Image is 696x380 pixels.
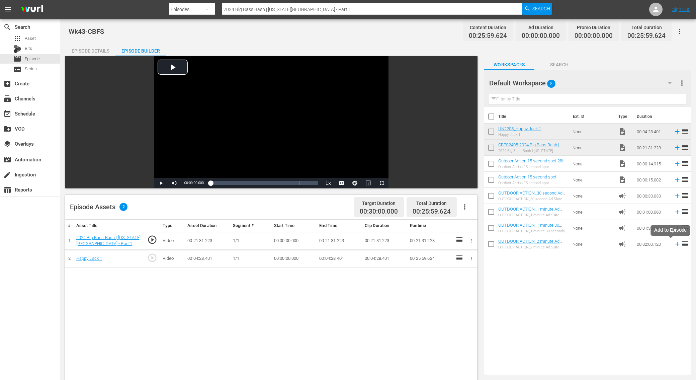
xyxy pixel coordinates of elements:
span: reorder [681,240,689,248]
td: 00:04:28.401 [634,124,671,140]
span: Search [3,23,11,31]
div: OUTDOOR ACTION_30 second Ad Slate [498,197,567,201]
div: Progress Bar [210,181,318,185]
svg: Add to Episode [674,176,681,183]
span: Workspaces [484,61,534,69]
td: None [570,172,616,188]
span: reorder [681,224,689,232]
td: 00:01:00.060 [634,204,671,220]
span: 8 [547,77,555,91]
div: Bits [13,45,21,53]
span: Series [25,66,37,72]
span: Search [532,3,550,15]
th: Title [498,107,569,126]
span: Channels [3,95,11,103]
a: Sign Out [672,7,690,12]
span: play_circle_outline [147,253,157,263]
span: Series [13,65,21,73]
div: Video Player [154,56,388,188]
td: 00:21:31.223 [634,140,671,156]
svg: Add to Episode [674,128,681,135]
div: Promo Duration [575,23,613,32]
td: 1 [65,232,74,250]
div: Episode Builder [115,43,166,59]
button: Fullscreen [375,178,388,188]
div: OUTDOOR ACTION_1 minute 30 seconds Ad Slate [498,229,567,233]
img: ans4CAIJ8jUAAAAAAAAAAAAAAAAAAAAAAAAgQb4GAAAAAAAAAAAAAAAAAAAAAAAAJMjXAAAAAAAAAAAAAAAAAAAAAAAAgAT5G... [16,2,48,17]
span: Overlays [3,140,11,148]
td: 00:00:00.000 [271,250,317,268]
span: 00:00:00.000 [575,32,613,40]
div: Total Duration [627,23,666,32]
div: Episode Assets [70,203,127,211]
div: Happy Jack 1 [498,133,541,137]
button: Jump To Time [348,178,362,188]
svg: Add to Episode [674,144,681,151]
button: Mute [168,178,181,188]
button: Search [522,3,552,15]
a: OUTDOOR ACTION_1 minute 30 seconds Ad Slate [498,223,562,233]
span: 00:25:59.624 [469,32,507,40]
span: Episode [25,56,40,62]
span: Video [618,160,626,168]
span: Wk43-CBFS [69,27,104,35]
a: UN2205_Happy Jack 1 [498,126,541,131]
td: None [570,188,616,204]
span: Ad [618,208,626,216]
th: Asset Duration [185,220,230,232]
td: 00:21:31.223 [317,232,362,250]
span: Ad [618,240,626,248]
div: Ad Duration [522,23,560,32]
span: play_circle_outline [147,235,157,245]
td: 00:21:31.223 [362,232,407,250]
th: # [65,220,74,232]
span: Schedule [3,110,11,118]
th: Duration [633,107,673,126]
th: Segment # [230,220,271,232]
button: Play [154,178,168,188]
td: 00:01:30.090 [634,220,671,236]
th: Start Time [271,220,317,232]
td: Video [160,250,185,268]
span: more_vert [678,79,686,87]
span: menu [4,5,12,13]
span: Ad [618,224,626,232]
button: Episode Builder [115,43,166,56]
td: 00:21:31.223 [407,232,452,250]
span: 00:25:59.624 [413,208,451,215]
td: None [570,156,616,172]
button: more_vert [678,75,686,91]
span: 2 [119,203,127,211]
span: Reports [3,186,11,194]
td: 00:25:59.624 [407,250,452,268]
div: OUTDOOR ACTION_1 minute Ad Slate [498,213,567,217]
div: Total Duration [413,199,451,208]
div: Target Duration [360,199,398,208]
td: None [570,236,616,252]
div: Default Workspace [489,74,678,92]
div: 2024 Big Bass Bash | [US_STATE][GEOGRAPHIC_DATA] - Part 1 [498,149,567,153]
span: 00:30:00.000 [360,208,398,216]
div: Episode Details [65,43,115,59]
span: Automation [3,156,11,164]
span: reorder [681,127,689,135]
span: VOD [3,125,11,133]
td: 2 [65,250,74,268]
th: Runtime [407,220,452,232]
span: reorder [681,208,689,216]
span: Video [618,128,626,136]
a: Outdoor Action 15 second spot [498,174,556,179]
span: 00:00:00.000 [184,181,204,185]
div: Outdoor Action 15 second spot [498,165,563,169]
th: Type [614,107,633,126]
svg: Add to Episode [674,192,681,200]
td: 00:00:00.000 [271,232,317,250]
td: 00:00:14.915 [634,156,671,172]
a: CBFS2405-2024 Big Bass Bash | [US_STATE][GEOGRAPHIC_DATA] - Part 1 [498,142,563,157]
svg: Add to Episode [674,224,681,232]
a: 2024 Big Bass Bash | [US_STATE][GEOGRAPHIC_DATA] - Part 1 [76,235,141,246]
span: Episode [13,55,21,63]
td: 00:21:31.223 [185,232,230,250]
span: reorder [681,175,689,183]
td: Video [160,232,185,250]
